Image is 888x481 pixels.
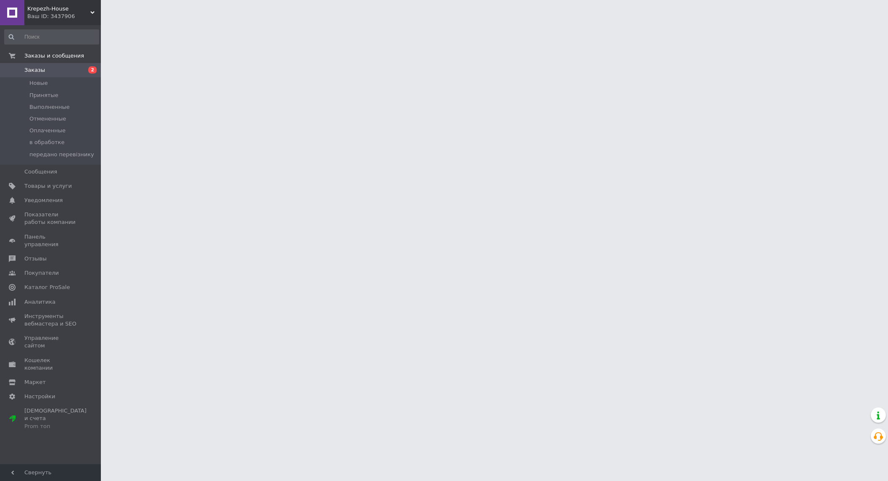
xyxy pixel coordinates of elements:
span: Krepezh-House [27,5,90,13]
span: Каталог ProSale [24,284,70,291]
span: Сообщения [24,168,57,176]
span: Отзывы [24,255,47,263]
span: 2 [88,66,97,74]
span: Маркет [24,378,46,386]
span: Инструменты вебмастера и SEO [24,313,78,328]
span: передано перевізнику [29,151,94,158]
span: Заказы и сообщения [24,52,84,60]
span: Покупатели [24,269,59,277]
span: Выполненные [29,103,70,111]
span: Новые [29,79,48,87]
span: в обработке [29,139,64,146]
div: Ваш ID: 3437906 [27,13,101,20]
span: Отмененные [29,115,66,123]
span: Аналитика [24,298,55,306]
span: Уведомления [24,197,63,204]
span: Панель управления [24,233,78,248]
input: Поиск [4,29,99,45]
span: Кошелек компании [24,357,78,372]
span: Принятые [29,92,58,99]
div: Prom топ [24,423,87,430]
span: Товары и услуги [24,182,72,190]
span: Настройки [24,393,55,400]
span: [DEMOGRAPHIC_DATA] и счета [24,407,87,430]
span: Показатели работы компании [24,211,78,226]
span: Заказы [24,66,45,74]
span: Оплаченные [29,127,66,134]
span: Управление сайтом [24,334,78,350]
